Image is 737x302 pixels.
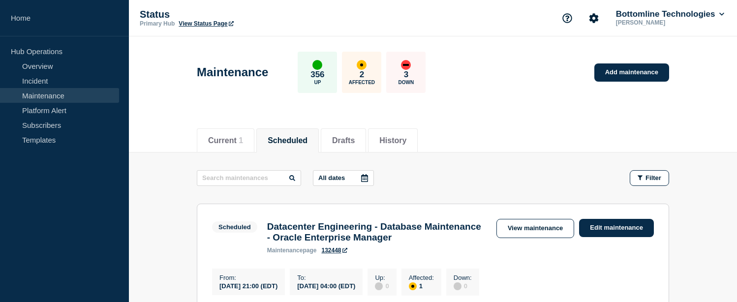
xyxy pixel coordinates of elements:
a: View Status Page [179,20,233,27]
p: From : [219,274,277,281]
p: All dates [318,174,345,181]
span: 1 [239,136,243,145]
p: To : [297,274,355,281]
div: [DATE] 04:00 (EDT) [297,281,355,290]
div: affected [357,60,367,70]
p: Affected : [409,274,434,281]
button: Scheduled [268,136,307,145]
button: Filter [630,170,669,186]
div: [DATE] 21:00 (EDT) [219,281,277,290]
div: affected [409,282,417,290]
div: disabled [375,282,383,290]
a: Add maintenance [594,63,669,82]
h1: Maintenance [197,65,268,79]
span: maintenance [267,247,303,254]
div: 1 [409,281,434,290]
p: page [267,247,317,254]
div: down [401,60,411,70]
p: Status [140,9,337,20]
div: 0 [375,281,389,290]
p: 3 [404,70,408,80]
button: Bottomline Technologies [614,9,726,19]
p: Up [314,80,321,85]
button: Support [557,8,578,29]
p: Up : [375,274,389,281]
button: Account settings [583,8,604,29]
span: Filter [645,174,661,181]
p: [PERSON_NAME] [614,19,716,26]
div: up [312,60,322,70]
a: 132448 [321,247,347,254]
h3: Datacenter Engineering - Database Maintenance - Oracle Enterprise Manager [267,221,487,243]
div: disabled [454,282,461,290]
p: 356 [310,70,324,80]
button: Current 1 [208,136,243,145]
p: Down [399,80,414,85]
button: Drafts [332,136,355,145]
p: Primary Hub [140,20,175,27]
button: All dates [313,170,374,186]
p: Affected [349,80,375,85]
div: Scheduled [218,223,251,231]
p: 2 [360,70,364,80]
button: History [379,136,406,145]
a: Edit maintenance [579,219,654,237]
p: Down : [454,274,472,281]
input: Search maintenances [197,170,301,186]
div: 0 [454,281,472,290]
a: View maintenance [496,219,574,238]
